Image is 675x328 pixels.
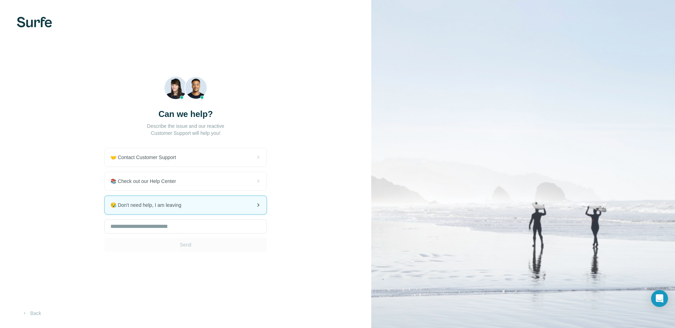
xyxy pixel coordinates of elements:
span: 🤝 Contact Customer Support [110,154,182,161]
p: Customer Support will help you! [151,130,220,137]
h3: Can we help? [159,109,213,120]
img: Surfe's logo [17,17,52,27]
img: Beach Photo [164,76,207,103]
span: 📚 Check out our Help Center [110,178,182,185]
p: Describe the issue and our reactive [147,123,224,130]
div: Open Intercom Messenger [651,290,668,307]
span: 😪 Don't need help, I am leaving [110,202,187,209]
button: Back [17,307,46,320]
